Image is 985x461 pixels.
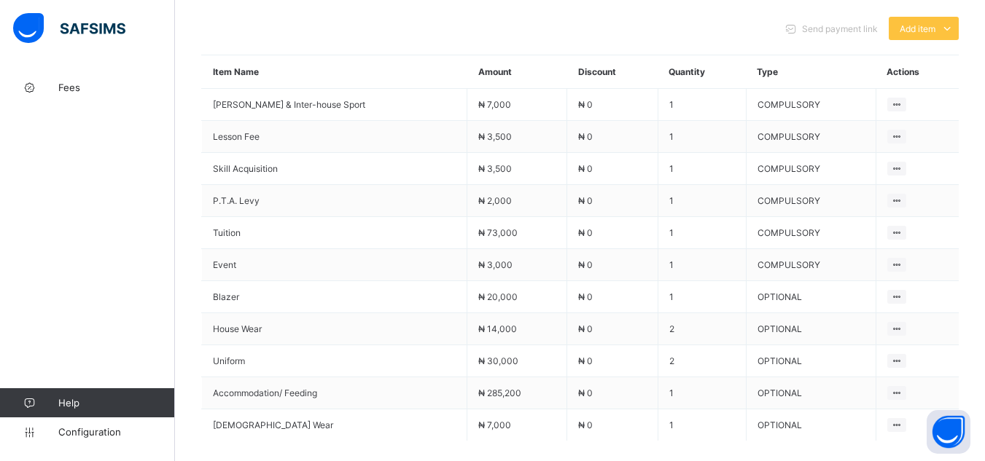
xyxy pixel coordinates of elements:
[658,185,746,217] td: 1
[58,82,175,93] span: Fees
[578,195,593,206] span: ₦ 0
[478,163,512,174] span: ₦ 3,500
[658,313,746,345] td: 2
[746,409,876,441] td: OPTIONAL
[658,249,746,281] td: 1
[746,313,876,345] td: OPTIONAL
[578,387,593,398] span: ₦ 0
[746,377,876,409] td: OPTIONAL
[746,217,876,249] td: COMPULSORY
[213,227,456,238] span: Tuition
[746,55,876,89] th: Type
[658,377,746,409] td: 1
[478,227,518,238] span: ₦ 73,000
[567,55,658,89] th: Discount
[746,345,876,377] td: OPTIONAL
[746,89,876,121] td: COMPULSORY
[658,409,746,441] td: 1
[578,227,593,238] span: ₦ 0
[213,99,456,110] span: [PERSON_NAME] & Inter-house Sport
[213,291,456,302] span: Blazer
[213,419,456,430] span: [DEMOGRAPHIC_DATA] Wear
[658,153,746,185] td: 1
[578,259,593,270] span: ₦ 0
[658,345,746,377] td: 2
[658,121,746,153] td: 1
[58,426,174,438] span: Configuration
[578,355,593,366] span: ₦ 0
[213,387,456,398] span: Accommodation/ Feeding
[478,99,511,110] span: ₦ 7,000
[927,410,970,454] button: Open asap
[467,55,567,89] th: Amount
[213,259,456,270] span: Event
[478,259,513,270] span: ₦ 3,000
[802,23,878,34] span: Send payment link
[658,55,746,89] th: Quantity
[478,419,511,430] span: ₦ 7,000
[478,387,521,398] span: ₦ 285,200
[658,89,746,121] td: 1
[213,131,456,142] span: Lesson Fee
[876,55,959,89] th: Actions
[478,195,512,206] span: ₦ 2,000
[746,153,876,185] td: COMPULSORY
[746,281,876,313] td: OPTIONAL
[578,131,593,142] span: ₦ 0
[213,195,456,206] span: P.T.A. Levy
[213,355,456,366] span: Uniform
[578,291,593,302] span: ₦ 0
[478,355,518,366] span: ₦ 30,000
[13,13,125,44] img: safsims
[478,291,518,302] span: ₦ 20,000
[746,121,876,153] td: COMPULSORY
[658,217,746,249] td: 1
[658,281,746,313] td: 1
[58,397,174,409] span: Help
[578,99,593,110] span: ₦ 0
[746,185,876,217] td: COMPULSORY
[578,419,593,430] span: ₦ 0
[213,163,456,174] span: Skill Acquisition
[478,323,517,334] span: ₦ 14,000
[578,323,593,334] span: ₦ 0
[478,131,512,142] span: ₦ 3,500
[900,23,935,34] span: Add item
[746,249,876,281] td: COMPULSORY
[578,163,593,174] span: ₦ 0
[213,323,456,334] span: House Wear
[202,55,467,89] th: Item Name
